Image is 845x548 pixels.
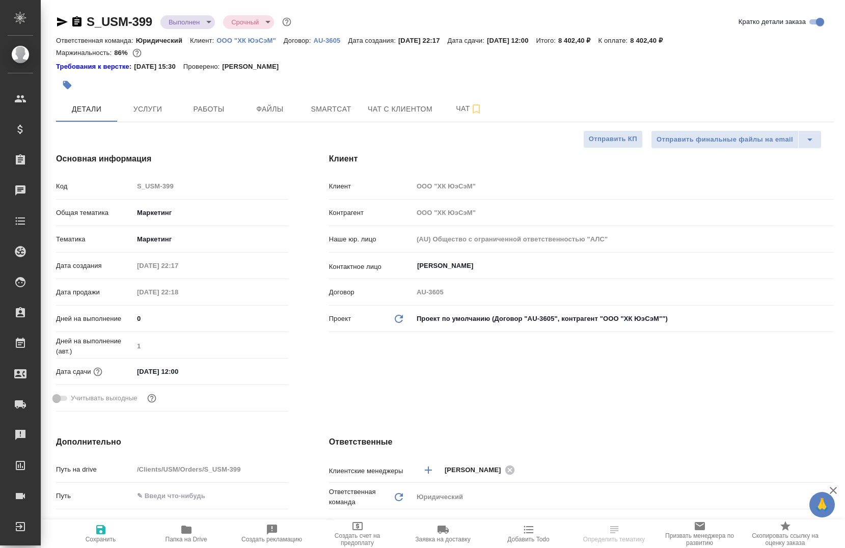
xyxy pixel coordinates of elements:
div: Проект по умолчанию (Договор "AU-3605", контрагент "ООО "ХК ЮэСэМ"") [413,310,834,327]
p: 8 402,40 ₽ [558,37,598,44]
span: Добавить Todo [507,536,549,543]
p: Итого: [536,37,558,44]
span: Папка на Drive [166,536,207,543]
p: Путь на drive [56,464,133,475]
input: Пустое поле [413,205,834,220]
p: Ответственная команда: [56,37,136,44]
button: Скопировать ссылку [71,16,83,28]
p: Контрагент [329,208,413,218]
span: Заявка на доставку [415,536,470,543]
p: Дата сдачи [56,367,91,377]
div: Маркетинг [133,204,288,222]
div: Нажми, чтобы открыть папку с инструкцией [56,62,134,72]
input: Пустое поле [133,179,288,194]
button: Срочный [228,18,262,26]
p: Дата продажи [56,287,133,297]
span: Smartcat [307,103,356,116]
button: Добавить тэг [56,74,78,96]
input: ✎ Введи что-нибудь [133,311,288,326]
div: [PERSON_NAME] [445,463,518,476]
a: ООО "ХК ЮэСэМ" [216,36,283,44]
svg: Подписаться [470,103,482,115]
p: [PERSON_NAME] [222,62,286,72]
span: Чат с клиентом [368,103,432,116]
p: Договор [329,287,413,297]
button: Отправить финальные файлы на email [651,130,799,149]
input: Пустое поле [413,285,834,299]
p: К оплате: [598,37,631,44]
button: Призвать менеджера по развитию [657,519,743,548]
input: ✎ Введи что-нибудь [133,488,288,503]
p: Клиент [329,181,413,191]
span: 🙏 [813,494,831,515]
span: Сохранить [86,536,116,543]
button: Доп статусы указывают на важность/срочность заказа [280,15,293,29]
p: Дата создания [56,261,133,271]
h4: Основная информация [56,153,288,165]
p: Путь [56,491,133,501]
button: 🙏 [809,492,835,517]
span: Детали [62,103,111,116]
span: Создать счет на предоплату [321,532,394,546]
button: Open [828,469,830,471]
p: Контактное лицо [329,262,413,272]
h4: Ответственные [329,436,834,448]
div: Маркетинг [133,231,288,248]
p: Договор: [284,37,314,44]
input: Пустое поле [133,462,288,477]
p: Маржинальность: [56,49,114,57]
span: Услуги [123,103,172,116]
p: Дата создания: [348,37,398,44]
button: Если добавить услуги и заполнить их объемом, то дата рассчитается автоматически [91,365,104,378]
div: Выполнен [160,15,215,29]
button: Отправить КП [583,130,643,148]
button: Добавить менеджера [416,458,441,482]
p: Юридический [136,37,190,44]
button: Создать рекламацию [229,519,315,548]
p: Ответственная команда [329,487,393,507]
p: Клиентские менеджеры [329,466,413,476]
span: Определить тематику [583,536,645,543]
div: ✎ Введи что-нибудь [137,517,276,528]
span: Скопировать ссылку на оценку заказа [749,532,822,546]
p: Проверено: [183,62,223,72]
button: Сохранить [58,519,144,548]
input: Пустое поле [133,285,223,299]
p: Тематика [56,234,133,244]
div: split button [651,130,822,149]
span: Кратко детали заказа [739,17,806,27]
span: [PERSON_NAME] [445,465,507,475]
button: Выбери, если сб и вс нужно считать рабочими днями для выполнения заказа. [145,392,158,405]
p: ООО "ХК ЮэСэМ" [216,37,283,44]
button: Добавить Todo [486,519,571,548]
div: Выполнен [223,15,274,29]
span: Отправить КП [589,133,637,145]
span: Проектная группа [344,517,399,528]
button: Выполнен [166,18,203,26]
p: Код [56,181,133,191]
p: [DATE] 15:30 [134,62,183,72]
span: Чат [445,102,494,115]
button: Определить тематику [571,519,657,548]
p: Дней на выполнение [56,314,133,324]
p: AU-3605 [313,37,348,44]
input: Пустое поле [133,258,223,273]
span: Файлы [246,103,294,116]
p: Наше юр. лицо [329,234,413,244]
a: AU-3605 [313,36,348,44]
h4: Дополнительно [56,436,288,448]
p: Дата сдачи: [448,37,487,44]
p: [DATE] 12:00 [487,37,536,44]
p: Дней на выполнение (авт.) [56,336,133,357]
button: Папка на Drive [144,519,229,548]
span: Создать рекламацию [241,536,302,543]
span: Отправить финальные файлы на email [657,134,793,146]
span: Работы [184,103,233,116]
div: Юридический [413,488,834,506]
span: Учитывать выходные [71,393,138,403]
p: [DATE] 22:17 [398,37,448,44]
p: 86% [114,49,130,57]
button: 1004.72 RUB; [130,46,144,60]
input: Пустое поле [413,232,834,246]
p: Проект [329,314,351,324]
